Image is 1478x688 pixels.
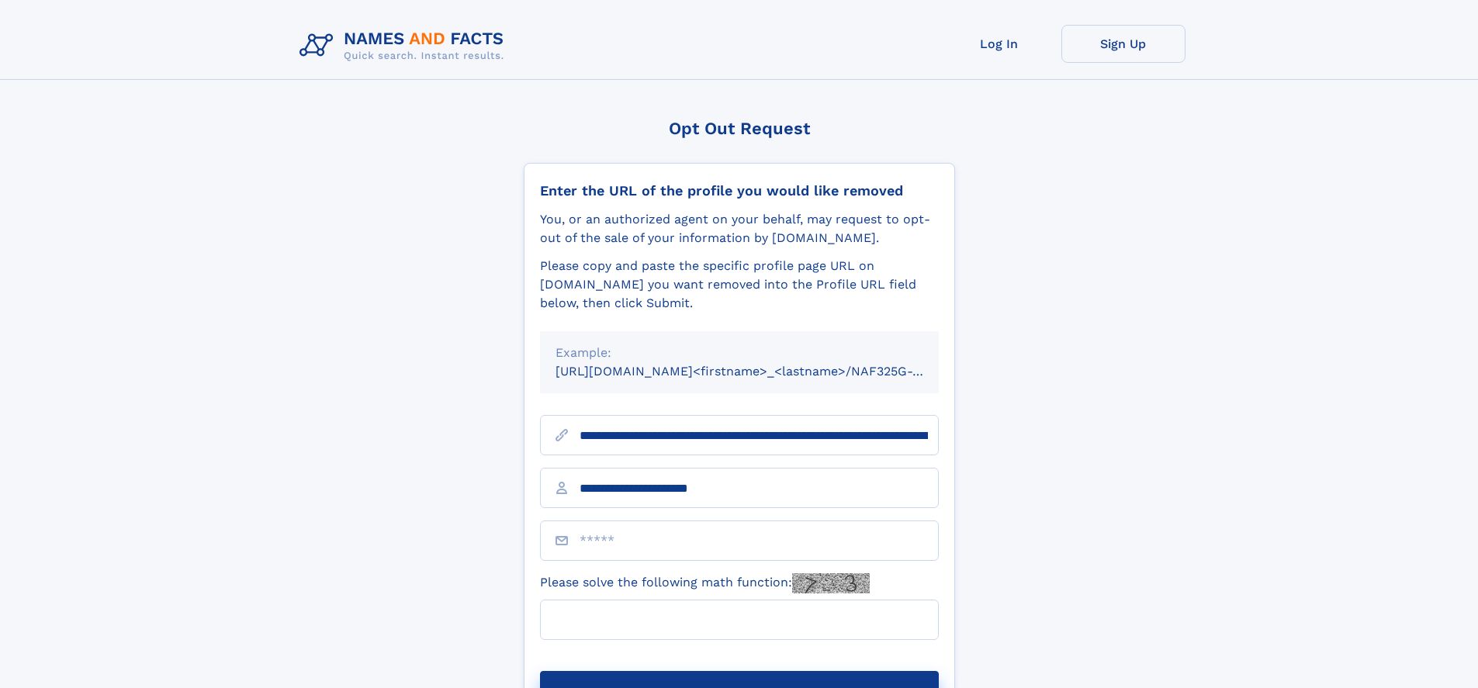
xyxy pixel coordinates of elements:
[293,25,517,67] img: Logo Names and Facts
[540,210,939,247] div: You, or an authorized agent on your behalf, may request to opt-out of the sale of your informatio...
[540,182,939,199] div: Enter the URL of the profile you would like removed
[540,257,939,313] div: Please copy and paste the specific profile page URL on [DOMAIN_NAME] you want removed into the Pr...
[556,364,968,379] small: [URL][DOMAIN_NAME]<firstname>_<lastname>/NAF325G-xxxxxxxx
[540,573,870,593] label: Please solve the following math function:
[937,25,1061,63] a: Log In
[1061,25,1186,63] a: Sign Up
[556,344,923,362] div: Example:
[524,119,955,138] div: Opt Out Request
